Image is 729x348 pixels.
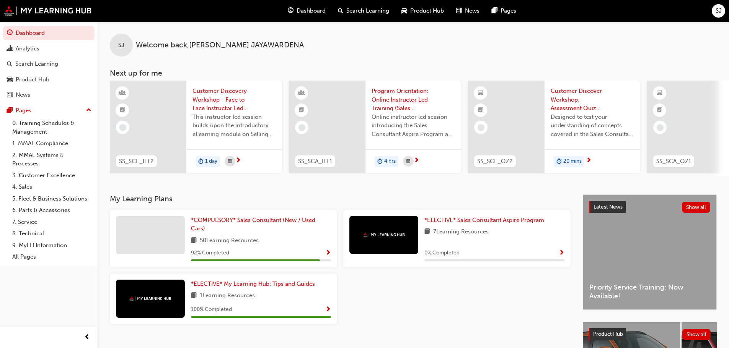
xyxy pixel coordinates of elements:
[120,88,125,98] span: learningResourceType_INSTRUCTOR_LED-icon
[198,157,204,167] span: duration-icon
[712,4,725,18] button: SJ
[16,75,49,84] div: Product Hub
[657,124,664,131] span: learningRecordVerb_NONE-icon
[3,24,95,104] button: DashboardAnalyticsSearch LearningProduct HubNews
[4,6,92,16] img: mmal
[3,104,95,118] button: Pages
[7,61,12,68] span: search-icon
[346,6,389,15] span: Search Learning
[191,236,197,246] span: book-icon
[682,202,711,213] button: Show all
[465,6,479,15] span: News
[110,81,282,173] a: SS_SCE_ILT2Customer Discovery Workshop - Face to Face Instructor Led Training (Sales Consultant E...
[586,157,592,164] span: next-icon
[298,124,305,131] span: learningRecordVerb_NONE-icon
[589,328,711,340] a: Product HubShow all
[3,26,95,40] a: Dashboard
[288,6,294,16] span: guage-icon
[3,57,95,71] a: Search Learning
[325,248,331,258] button: Show Progress
[492,6,497,16] span: pages-icon
[372,87,455,113] span: Program Orientation: Online Instructor Led Training (Sales Consultant Aspire Program)
[289,81,461,173] a: SS_SCA_ILT1Program Orientation: Online Instructor Led Training (Sales Consultant Aspire Program)O...
[410,6,444,15] span: Product Hub
[9,193,95,205] a: 5. Fleet & Business Solutions
[433,227,489,237] span: 7 Learning Resources
[98,69,729,78] h3: Next up for me
[395,3,450,19] a: car-iconProduct Hub
[228,157,232,166] span: calendar-icon
[16,106,31,115] div: Pages
[450,3,486,19] a: news-iconNews
[7,107,13,114] span: pages-icon
[191,217,315,232] span: *COMPULSORY* Sales Consultant (New / Used Cars)
[468,81,640,173] a: SS_SCE_QZ2Customer Discover Workshop: Assessment Quiz (Sales Consultant Essential Program)Designe...
[478,88,483,98] span: learningResourceType_ELEARNING-icon
[15,60,58,68] div: Search Learning
[424,217,544,223] span: *ELECTIVE* Sales Consultant Aspire Program
[7,92,13,99] span: news-icon
[9,228,95,240] a: 8. Technical
[9,216,95,228] a: 7. Service
[118,41,124,50] span: SJ
[486,3,522,19] a: pages-iconPages
[191,305,232,314] span: 100 % Completed
[424,216,547,225] a: *ELECTIVE* Sales Consultant Aspire Program
[110,194,571,203] h3: My Learning Plans
[3,88,95,102] a: News
[424,227,430,237] span: book-icon
[372,113,455,139] span: Online instructor led session introducing the Sales Consultant Aspire Program and outlining what ...
[200,236,259,246] span: 50 Learning Resources
[205,157,217,166] span: 1 day
[191,249,229,257] span: 92 % Completed
[589,283,710,300] span: Priority Service Training: Now Available!
[325,306,331,313] span: Show Progress
[119,157,154,166] span: SS_SCE_ILT2
[136,41,304,50] span: Welcome back , [PERSON_NAME] JAYAWARDENA
[657,88,662,98] span: learningResourceType_ELEARNING-icon
[120,105,125,115] span: booktick-icon
[191,280,315,287] span: *ELECTIVE* My Learning Hub: Tips and Guides
[657,105,662,115] span: booktick-icon
[551,87,634,113] span: Customer Discover Workshop: Assessment Quiz (Sales Consultant Essential Program)
[7,76,13,83] span: car-icon
[9,117,95,138] a: 0. Training Schedules & Management
[9,181,95,193] a: 4. Sales
[401,6,407,16] span: car-icon
[119,124,126,131] span: learningRecordVerb_NONE-icon
[3,73,95,87] a: Product Hub
[559,248,564,258] button: Show Progress
[682,329,711,340] button: Show all
[235,157,241,164] span: next-icon
[192,87,276,113] span: Customer Discovery Workshop - Face to Face Instructor Led Training (Sales Consultant Essential Pr...
[299,105,304,115] span: booktick-icon
[338,6,343,16] span: search-icon
[191,291,197,301] span: book-icon
[656,157,691,166] span: SS_SCA_QZ1
[297,6,326,15] span: Dashboard
[16,91,30,99] div: News
[424,249,460,257] span: 0 % Completed
[559,250,564,257] span: Show Progress
[9,251,95,263] a: All Pages
[377,157,383,167] span: duration-icon
[9,149,95,170] a: 2. MMAL Systems & Processes
[84,333,90,342] span: prev-icon
[478,124,484,131] span: learningRecordVerb_NONE-icon
[325,250,331,257] span: Show Progress
[299,88,304,98] span: learningResourceType_INSTRUCTOR_LED-icon
[9,170,95,181] a: 3. Customer Excellence
[551,113,634,139] span: Designed to test your understanding of concepts covered in the Sales Consultant Essential Program...
[556,157,562,167] span: duration-icon
[191,280,318,288] a: *ELECTIVE* My Learning Hub: Tips and Guides
[583,194,717,310] a: Latest NewsShow allPriority Service Training: Now Available!
[9,204,95,216] a: 6. Parts & Accessories
[501,6,516,15] span: Pages
[282,3,332,19] a: guage-iconDashboard
[593,331,623,337] span: Product Hub
[716,6,722,15] span: SJ
[192,113,276,139] span: This instructor led session builds upon the introductory eLearning module on Selling Solutions.
[298,157,332,166] span: SS_SCA_ILT1
[7,45,13,52] span: chart-icon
